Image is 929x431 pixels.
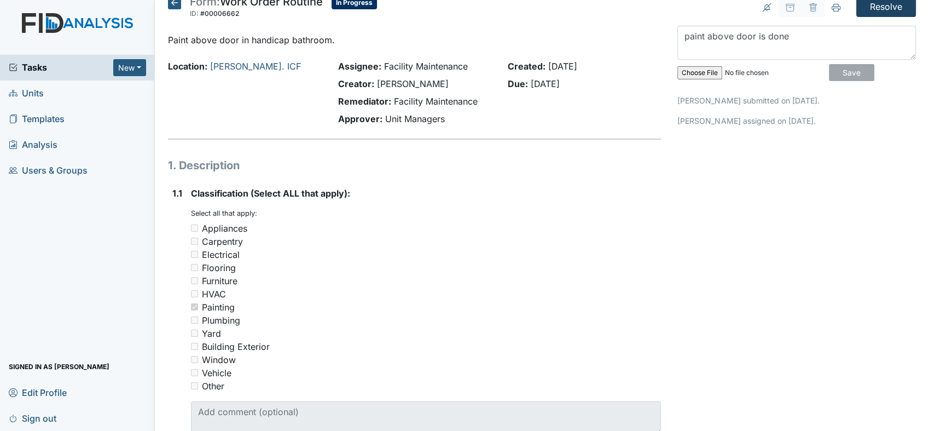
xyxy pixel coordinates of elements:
[677,115,916,127] p: [PERSON_NAME] assigned on [DATE].
[9,61,113,74] a: Tasks
[202,353,236,366] div: Window
[338,96,391,107] strong: Remediator:
[168,61,207,72] strong: Location:
[168,33,661,47] p: Paint above door in handicap bathroom.
[9,85,44,102] span: Units
[191,303,198,311] input: Painting
[9,136,57,153] span: Analysis
[202,274,237,288] div: Furniture
[9,358,109,375] span: Signed in as [PERSON_NAME]
[191,317,198,324] input: Plumbing
[202,340,270,353] div: Building Exterior
[376,78,448,89] span: [PERSON_NAME]
[202,380,224,393] div: Other
[338,113,382,124] strong: Approver:
[508,78,528,89] strong: Due:
[338,61,381,72] strong: Assignee:
[9,162,88,179] span: Users & Groups
[190,9,199,18] span: ID:
[191,209,257,217] small: Select all that apply:
[202,314,240,327] div: Plumbing
[172,187,182,200] label: 1.1
[191,264,198,271] input: Flooring
[9,384,67,401] span: Edit Profile
[202,235,243,248] div: Carpentry
[191,382,198,389] input: Other
[210,61,301,72] a: [PERSON_NAME]. ICF
[113,59,146,76] button: New
[191,188,350,199] span: Classification (Select ALL that apply):
[829,64,874,81] input: Save
[191,251,198,258] input: Electrical
[9,410,56,427] span: Sign out
[548,61,577,72] span: [DATE]
[202,222,247,235] div: Appliances
[191,343,198,350] input: Building Exterior
[200,9,239,18] span: #00006662
[531,78,560,89] span: [DATE]
[202,327,221,340] div: Yard
[202,248,240,261] div: Electrical
[384,61,467,72] span: Facility Maintenance
[202,366,231,380] div: Vehicle
[385,113,444,124] span: Unit Managers
[191,225,198,232] input: Appliances
[202,288,226,301] div: HVAC
[677,95,916,106] p: [PERSON_NAME] submitted on [DATE].
[191,369,198,376] input: Vehicle
[191,356,198,363] input: Window
[191,277,198,284] input: Furniture
[191,290,198,297] input: HVAC
[168,157,661,174] h1: 1. Description
[202,301,235,314] div: Painting
[191,330,198,337] input: Yard
[191,238,198,245] input: Carpentry
[338,78,374,89] strong: Creator:
[202,261,236,274] div: Flooring
[9,111,65,128] span: Templates
[393,96,477,107] span: Facility Maintenance
[508,61,545,72] strong: Created:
